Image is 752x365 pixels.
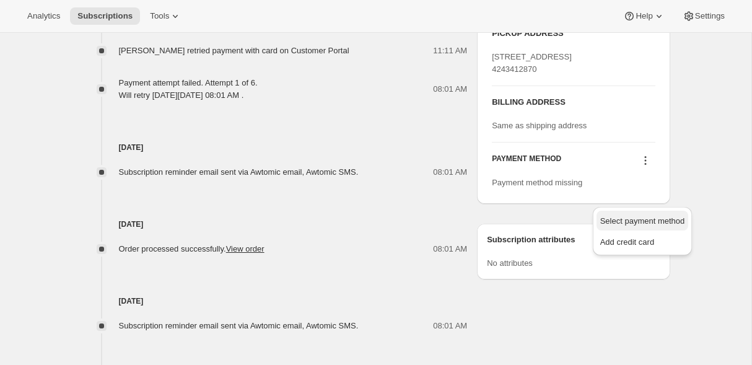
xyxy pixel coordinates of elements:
h4: [DATE] [82,218,468,231]
span: Subscription reminder email sent via Awtomic email, Awtomic SMS. [119,321,359,330]
h3: PAYMENT METHOD [492,154,561,170]
span: Order processed successfully. [119,244,265,253]
h3: BILLING ADDRESS [492,96,655,108]
span: 11:11 AM [433,45,467,57]
span: Payment method missing [492,178,582,187]
button: Add credit card [597,232,689,252]
h3: Subscription attributes [487,234,631,251]
span: Same as shipping address [492,121,587,130]
button: Subscriptions [70,7,140,25]
button: Select payment method [597,211,689,231]
div: Payment attempt failed. Attempt 1 of 6. Will retry [DATE][DATE] 08:01 AM . [119,77,258,102]
span: 08:01 AM [433,320,467,332]
button: Analytics [20,7,68,25]
span: 08:01 AM [433,83,467,95]
span: Subscriptions [77,11,133,21]
button: Settings [675,7,732,25]
span: Add credit card [600,237,654,247]
span: Analytics [27,11,60,21]
span: No attributes [487,258,533,268]
span: [STREET_ADDRESS] 4243412870 [492,52,572,74]
span: Help [636,11,652,21]
span: Subscription reminder email sent via Awtomic email, Awtomic SMS. [119,167,359,177]
h4: [DATE] [82,141,468,154]
h4: [DATE] [82,295,468,307]
span: 08:01 AM [433,243,467,255]
span: [PERSON_NAME] retried payment with card on Customer Portal [119,46,349,55]
a: View order [226,244,265,253]
span: Select payment method [600,216,685,226]
span: 08:01 AM [433,166,467,178]
h3: PICKUP ADDRESS [492,27,655,40]
button: Help [616,7,672,25]
button: Tools [142,7,189,25]
span: Settings [695,11,725,21]
span: Tools [150,11,169,21]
